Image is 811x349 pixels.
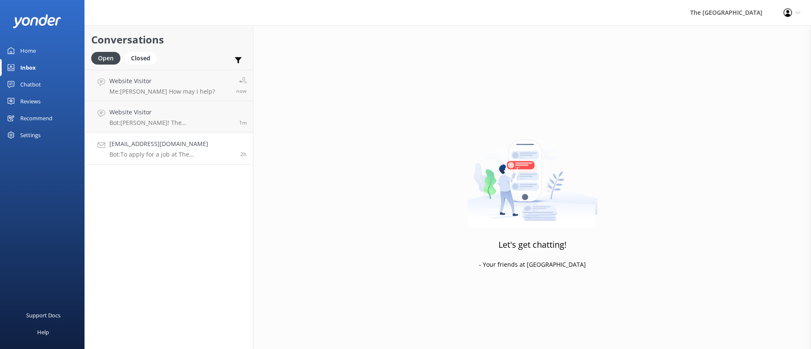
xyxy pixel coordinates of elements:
span: Oct 13 2025 03:40pm (UTC -10:00) Pacific/Honolulu [236,87,247,95]
h4: Website Visitor [109,76,215,86]
a: [EMAIL_ADDRESS][DOMAIN_NAME]Bot:To apply for a job at The [GEOGRAPHIC_DATA] and our sister resort... [85,133,253,165]
div: Open [91,52,120,65]
h2: Conversations [91,32,247,48]
a: Open [91,53,125,62]
span: Oct 13 2025 01:02pm (UTC -10:00) Pacific/Honolulu [240,151,247,158]
h4: Website Visitor [109,108,233,117]
p: Bot: To apply for a job at The [GEOGRAPHIC_DATA] and our sister resorts, please email your detail... [109,151,234,158]
a: Closed [125,53,161,62]
div: Inbox [20,59,36,76]
a: Website VisitorMe:[PERSON_NAME] How may I help?now [85,70,253,101]
p: Bot: [PERSON_NAME]! The [GEOGRAPHIC_DATA] offers wedding packages that can be tailored to your pr... [109,119,233,127]
p: Me: [PERSON_NAME] How may I help? [109,88,215,95]
img: artwork of a man stealing a conversation from at giant smartphone [467,122,598,227]
div: Settings [20,127,41,143]
div: Help [37,324,49,341]
div: Home [20,42,36,59]
h3: Let's get chatting! [498,238,566,252]
a: Website VisitorBot:[PERSON_NAME]! The [GEOGRAPHIC_DATA] offers wedding packages that can be tailo... [85,101,253,133]
div: Reviews [20,93,41,110]
img: yonder-white-logo.png [13,14,61,28]
div: Chatbot [20,76,41,93]
p: - Your friends at [GEOGRAPHIC_DATA] [479,260,586,269]
div: Support Docs [26,307,60,324]
div: Closed [125,52,157,65]
div: Recommend [20,110,52,127]
span: Oct 13 2025 03:39pm (UTC -10:00) Pacific/Honolulu [239,119,247,126]
h4: [EMAIL_ADDRESS][DOMAIN_NAME] [109,139,234,149]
